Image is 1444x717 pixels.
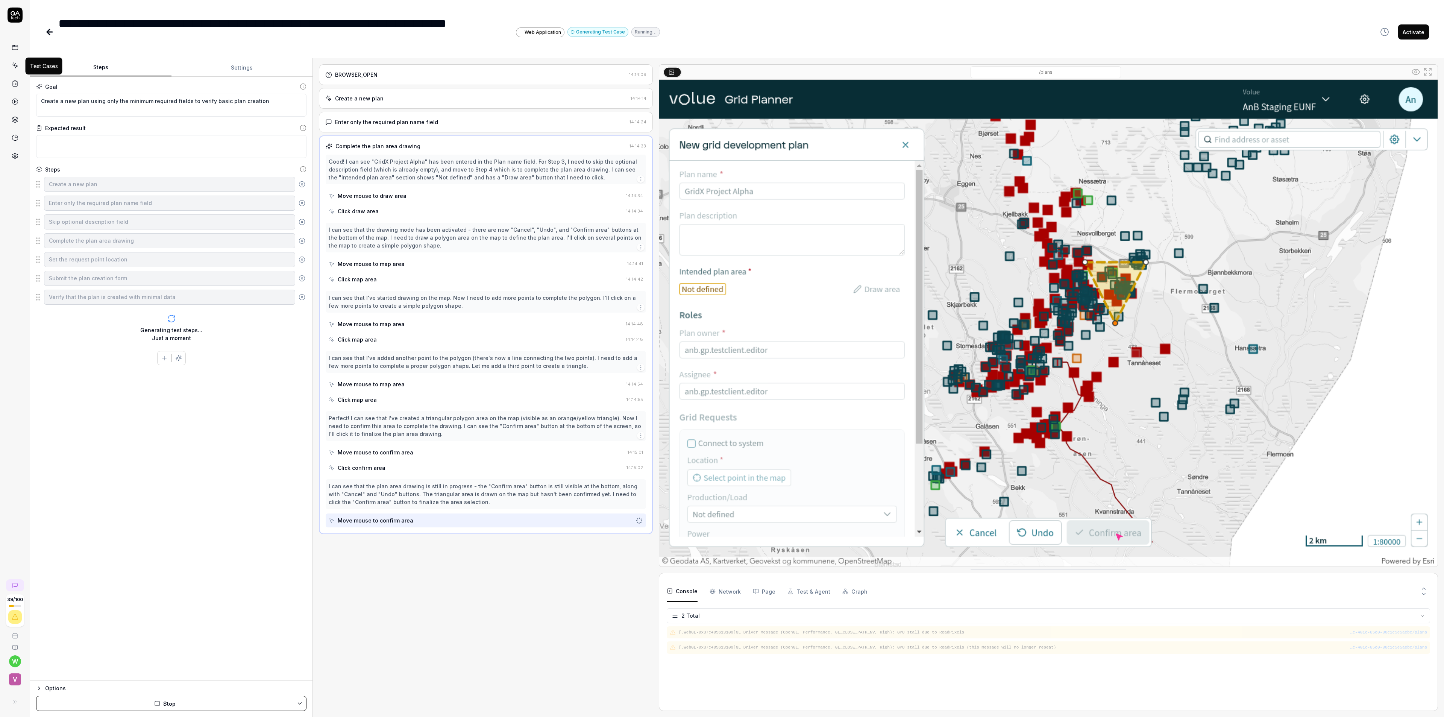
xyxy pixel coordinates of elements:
div: Goal [45,83,58,91]
button: Console [667,581,698,602]
div: Suggestions [36,233,306,249]
button: Remove step [295,252,309,267]
button: Show all interative elements [1410,66,1422,78]
a: Book a call with us [3,627,27,639]
button: Test & Agent [787,581,830,602]
span: Web Application [525,29,561,36]
button: Remove step [295,233,309,248]
button: Stop [36,696,293,711]
div: Generating test steps... Just a moment [140,326,202,342]
button: Graph [842,581,868,602]
button: Move mouse to map area14:14:54 [326,377,646,391]
div: Click draw area [338,207,379,215]
div: Move mouse to map area [338,320,405,328]
div: Test Cases [30,62,58,70]
button: Move mouse to map area14:14:48 [326,317,646,331]
button: Steps [30,59,171,77]
button: Open in full screen [1422,66,1434,78]
button: Click map area14:14:48 [326,333,646,346]
button: Remove step [295,271,309,286]
div: I can see that I've added another point to the polygon (there's now a line connecting the two poi... [329,354,643,370]
div: Move mouse to draw area [338,192,407,200]
div: Click confirm area [338,464,385,472]
time: 14:14:48 [626,321,643,327]
time: 14:14:41 [627,261,643,266]
div: Move mouse to confirm area [338,448,413,456]
button: Options [36,684,306,693]
div: Move mouse to map area [338,260,405,268]
div: Expected result [45,124,86,132]
span: 39 / 100 [7,597,23,602]
div: Suggestions [36,252,306,267]
time: 14:14:55 [626,397,643,402]
div: Click map area [338,396,377,404]
button: Remove step [295,196,309,211]
img: Screenshot [659,80,1438,567]
div: Suggestions [36,289,306,305]
pre: [.WebGL-0x37c405613100]GL Driver Message (OpenGL, Performance, GL_CLOSE_PATH_NV, High): GPU stall... [679,644,1427,651]
button: Activate [1398,24,1429,39]
div: Complete the plan area drawing [335,142,420,150]
button: Move mouse to confirm area [326,513,646,527]
div: Running… [631,27,660,37]
time: 14:15:01 [628,450,643,455]
time: 14:14:24 [629,119,646,125]
div: Suggestions [36,176,306,192]
div: Move mouse to confirm area [338,516,413,524]
button: Remove step [295,177,309,192]
button: w [9,655,21,667]
div: I can see that the plan area drawing is still in progress - the "Confirm area" button is still vi... [329,482,643,506]
button: Click draw area14:14:34 [326,204,646,218]
div: Suggestions [36,214,306,230]
button: Move mouse to draw area14:14:34 [326,189,646,203]
div: Suggestions [36,195,306,211]
div: Enter only the required plan name field [335,118,438,126]
div: I can see that I've started drawing on the map. Now I need to add more points to complete the pol... [329,294,643,310]
pre: [.WebGL-0x37c405613100]GL Driver Message (OpenGL, Performance, GL_CLOSE_PATH_NV, High): GPU stall... [679,629,1427,636]
time: 14:14:48 [626,337,643,342]
div: Suggestions [36,270,306,286]
button: Click map area14:14:55 [326,393,646,407]
div: Click map area [338,275,377,283]
button: Click confirm area14:15:02 [326,461,646,475]
div: I can see that the drawing mode has been activated - there are now "Cancel", "Undo", and "Confirm... [329,226,643,249]
button: Generating Test Case [567,27,628,37]
div: Click map area [338,336,377,343]
div: Options [45,684,306,693]
button: Move mouse to map area14:14:41 [326,257,646,271]
div: Move mouse to map area [338,380,405,388]
a: Web Application [516,27,564,37]
button: Page [753,581,775,602]
button: Click map area14:14:42 [326,272,646,286]
button: …c-401c-85c0-86c1c5e5aebc/plans [1350,644,1427,651]
time: 14:14:33 [629,143,646,149]
button: Settings [171,59,313,77]
button: Network [710,581,741,602]
time: 14:14:54 [626,381,643,387]
time: 14:15:02 [626,465,643,470]
button: v [3,667,27,687]
div: Good! I can see "GridX Project Alpha" has been entered in the Plan name field. For Step 3, I need... [329,158,643,181]
time: 14:14:14 [631,96,646,101]
time: 14:14:34 [626,193,643,198]
button: Remove step [295,290,309,305]
a: New conversation [6,579,24,591]
button: Remove step [295,214,309,229]
time: 14:14:34 [626,208,643,214]
time: 14:14:09 [629,72,646,77]
time: 14:14:42 [626,276,643,282]
button: Move mouse to confirm area14:15:01 [326,445,646,459]
div: Create a new plan [335,94,384,102]
button: …c-401c-85c0-86c1c5e5aebc/plans [1350,629,1427,636]
a: Documentation [3,639,27,651]
div: BROWSER_OPEN [335,71,378,79]
span: v [9,673,21,685]
div: Steps [45,166,60,173]
div: Perfect! I can see that I've created a triangular polygon area on the map (visible as an orange/y... [329,414,643,438]
button: View version history [1376,24,1394,39]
